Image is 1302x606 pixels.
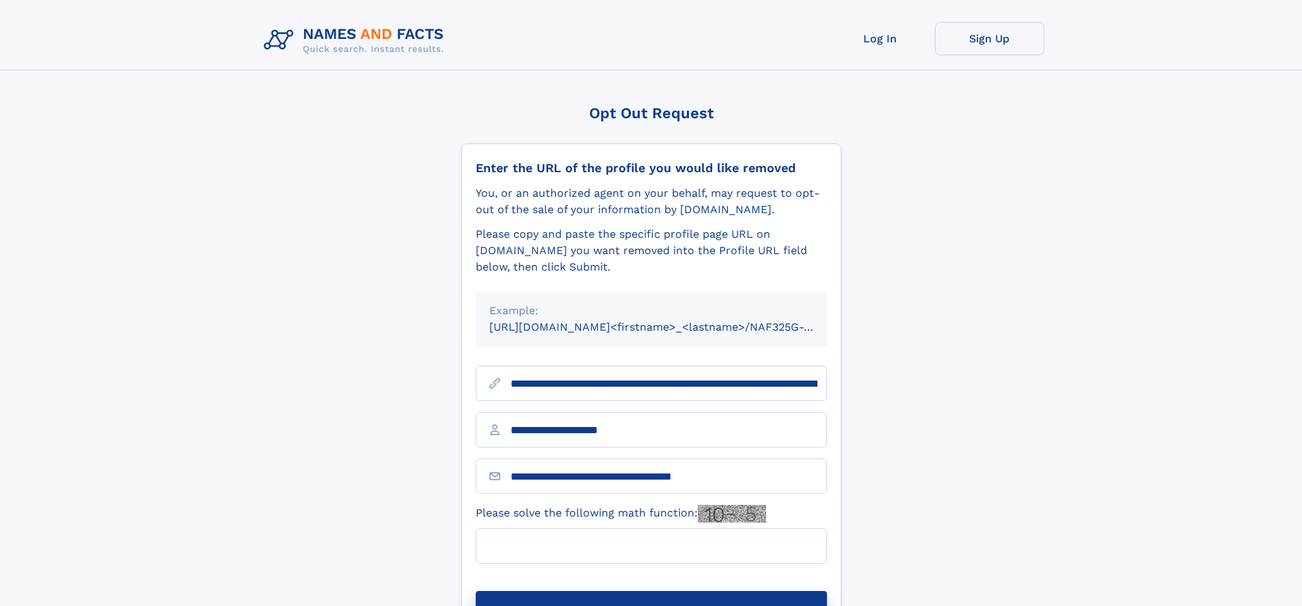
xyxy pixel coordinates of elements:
div: You, or an authorized agent on your behalf, may request to opt-out of the sale of your informatio... [476,185,827,218]
div: Example: [489,303,813,319]
div: Opt Out Request [461,105,841,122]
div: Enter the URL of the profile you would like removed [476,161,827,176]
a: Log In [826,22,935,55]
label: Please solve the following math function: [476,505,766,523]
small: [URL][DOMAIN_NAME]<firstname>_<lastname>/NAF325G-xxxxxxxx [489,320,853,333]
img: Logo Names and Facts [258,22,455,59]
a: Sign Up [935,22,1044,55]
div: Please copy and paste the specific profile page URL on [DOMAIN_NAME] you want removed into the Pr... [476,226,827,275]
